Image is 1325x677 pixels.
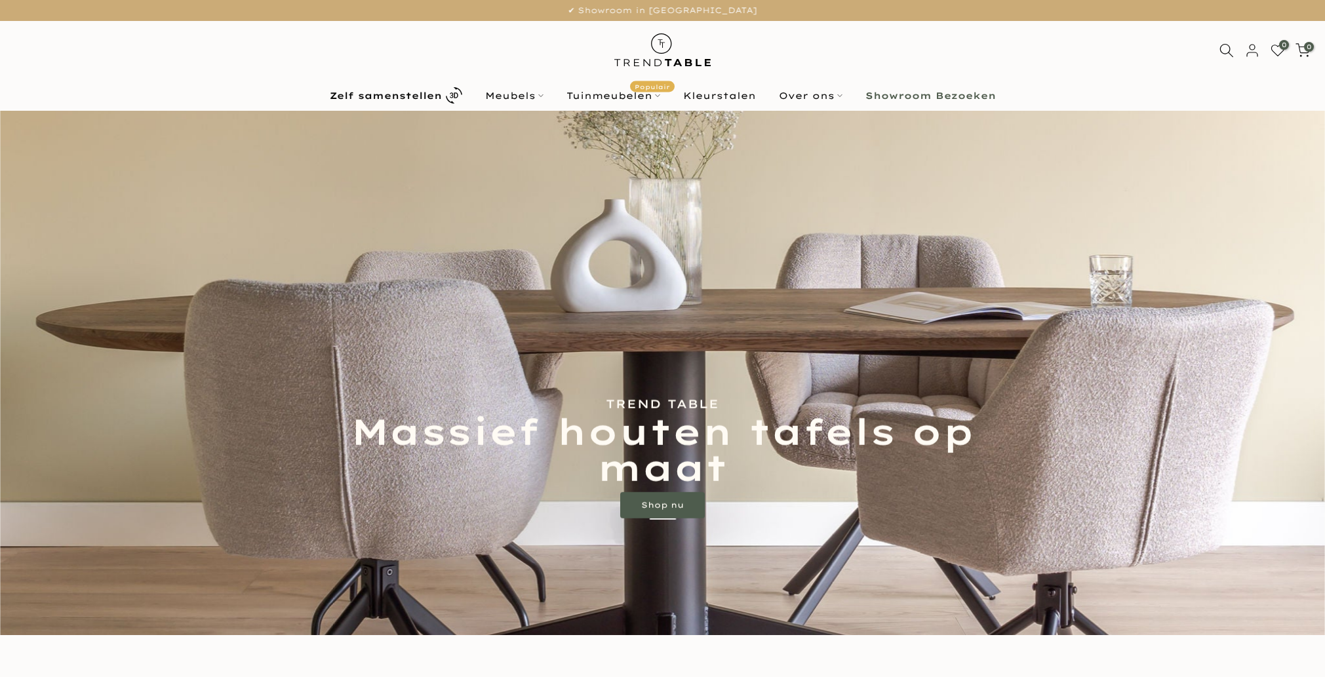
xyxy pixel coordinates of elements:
a: Meubels [473,88,555,104]
b: Showroom Bezoeken [865,91,996,100]
span: Populair [630,81,675,92]
span: 0 [1304,42,1314,52]
a: 0 [1271,43,1285,58]
a: TuinmeubelenPopulair [555,88,671,104]
span: 0 [1279,40,1289,50]
p: ✔ Showroom in [GEOGRAPHIC_DATA] [16,3,1309,18]
a: Showroom Bezoeken [854,88,1007,104]
b: Zelf samenstellen [330,91,442,100]
a: Shop nu [620,492,705,518]
iframe: toggle-frame [1,610,67,676]
a: Kleurstalen [671,88,767,104]
a: Zelf samenstellen [318,84,473,107]
img: trend-table [605,21,720,79]
a: Over ons [767,88,854,104]
a: 0 [1295,43,1310,58]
